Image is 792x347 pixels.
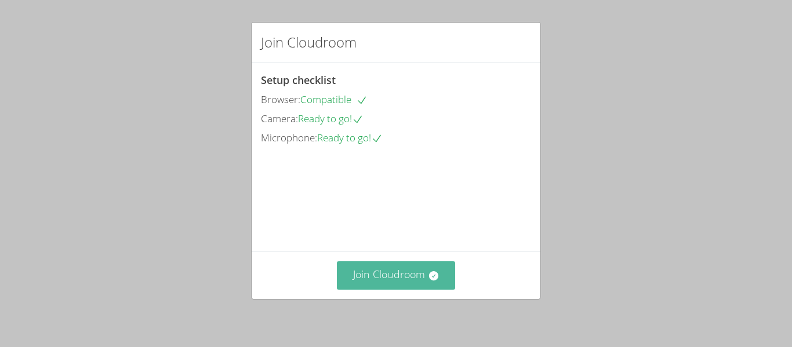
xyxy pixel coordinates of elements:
span: Ready to go! [298,112,364,125]
button: Join Cloudroom [337,261,456,290]
span: Ready to go! [317,131,383,144]
span: Setup checklist [261,73,336,87]
span: Compatible [300,93,368,106]
span: Microphone: [261,131,317,144]
span: Browser: [261,93,300,106]
span: Camera: [261,112,298,125]
h2: Join Cloudroom [261,32,357,53]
